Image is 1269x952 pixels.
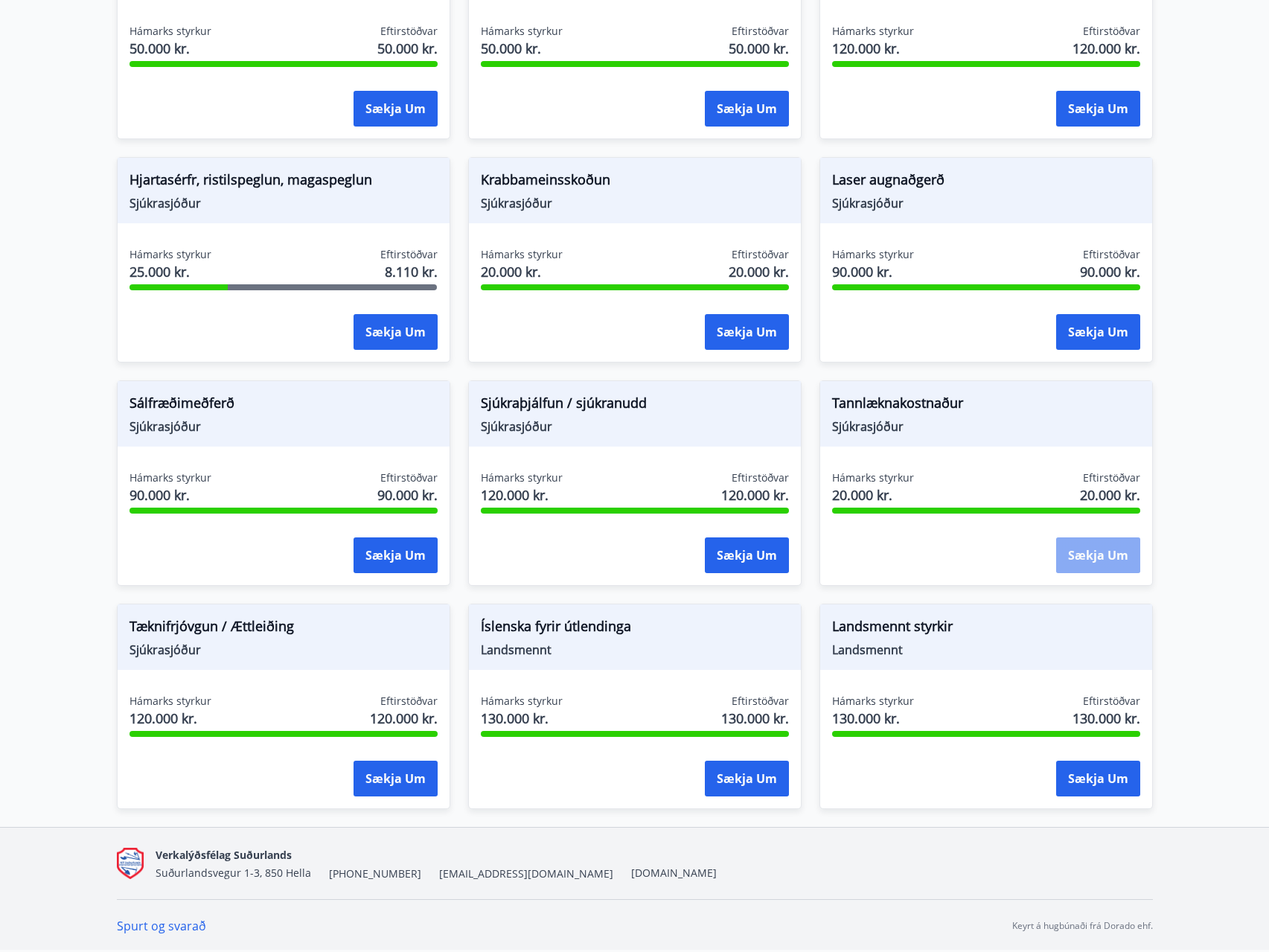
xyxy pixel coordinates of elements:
span: 120.000 kr. [832,39,914,58]
span: 20.000 kr. [1080,485,1140,505]
span: 20.000 kr. [729,262,789,281]
span: Sjúkrasjóður [832,418,1140,435]
span: Hámarks styrkur [481,247,563,262]
span: Hámarks styrkur [481,470,563,485]
span: 50.000 kr. [130,39,211,58]
span: 20.000 kr. [832,485,914,505]
span: Hjartasérfr, ristilspeglun, magaspeglun [130,170,438,195]
span: Landsmennt [832,642,1140,658]
span: 120.000 kr. [481,485,563,505]
button: Sækja um [354,537,438,573]
span: 25.000 kr. [130,262,211,281]
span: 50.000 kr. [729,39,789,58]
span: Eftirstöðvar [732,694,789,709]
span: Krabbameinsskoðun [481,170,789,195]
span: Íslenska fyrir útlendinga [481,616,789,642]
span: 20.000 kr. [481,262,563,281]
span: Eftirstöðvar [380,694,438,709]
span: Tannlæknakostnaður [832,393,1140,418]
button: Sækja um [705,314,789,350]
span: 130.000 kr. [481,709,563,728]
span: 130.000 kr. [832,709,914,728]
span: 130.000 kr. [721,709,789,728]
button: Sækja um [354,314,438,350]
span: Hámarks styrkur [832,470,914,485]
span: 90.000 kr. [1080,262,1140,281]
span: Sjúkrasjóður [130,418,438,435]
span: Sjúkrasjóður [130,195,438,211]
button: Sækja um [705,761,789,796]
span: Hámarks styrkur [130,470,211,485]
span: Landsmennt styrkir [832,616,1140,642]
span: Eftirstöðvar [1083,24,1140,39]
span: 90.000 kr. [832,262,914,281]
span: Sjúkrasjóður [481,418,789,435]
span: Eftirstöðvar [1083,694,1140,709]
span: Laser augnaðgerð [832,170,1140,195]
span: [EMAIL_ADDRESS][DOMAIN_NAME] [439,866,613,881]
span: Sjúkrasjóður [832,195,1140,211]
button: Sækja um [354,761,438,796]
button: Sækja um [1056,314,1140,350]
span: Hámarks styrkur [832,694,914,709]
span: 50.000 kr. [377,39,438,58]
span: Hámarks styrkur [832,247,914,262]
span: Tæknifrjóvgun / Ættleiðing [130,616,438,642]
img: Q9do5ZaFAFhn9lajViqaa6OIrJ2A2A46lF7VsacK.png [117,848,144,880]
a: Spurt og svarað [117,918,206,934]
button: Sækja um [705,537,789,573]
span: Sálfræðimeðferð [130,393,438,418]
span: 120.000 kr. [130,709,211,728]
span: 8.110 kr. [385,262,438,281]
span: Verkalýðsfélag Suðurlands [156,848,292,862]
span: Hámarks styrkur [130,247,211,262]
button: Sækja um [354,91,438,127]
span: Eftirstöðvar [732,24,789,39]
span: 120.000 kr. [721,485,789,505]
span: 130.000 kr. [1073,709,1140,728]
button: Sækja um [1056,761,1140,796]
p: Keyrt á hugbúnaði frá Dorado ehf. [1012,919,1153,933]
span: Eftirstöðvar [732,247,789,262]
span: Eftirstöðvar [1083,247,1140,262]
a: [DOMAIN_NAME] [631,866,717,880]
span: Hámarks styrkur [130,694,211,709]
span: Eftirstöðvar [1083,470,1140,485]
button: Sækja um [1056,91,1140,127]
span: Eftirstöðvar [380,24,438,39]
button: Sækja um [705,91,789,127]
span: Sjúkrasjóður [481,195,789,211]
span: Hámarks styrkur [832,24,914,39]
span: 90.000 kr. [130,485,211,505]
span: 120.000 kr. [1073,39,1140,58]
span: Eftirstöðvar [380,470,438,485]
span: Sjúkrasjóður [130,642,438,658]
span: Eftirstöðvar [732,470,789,485]
span: Hámarks styrkur [481,24,563,39]
span: [PHONE_NUMBER] [329,866,421,881]
span: Suðurlandsvegur 1-3, 850 Hella [156,866,311,880]
span: Landsmennt [481,642,789,658]
button: Sækja um [1056,537,1140,573]
span: Sjúkraþjálfun / sjúkranudd [481,393,789,418]
span: Eftirstöðvar [380,247,438,262]
span: Hámarks styrkur [481,694,563,709]
span: 120.000 kr. [370,709,438,728]
span: Hámarks styrkur [130,24,211,39]
span: 90.000 kr. [377,485,438,505]
span: 50.000 kr. [481,39,563,58]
